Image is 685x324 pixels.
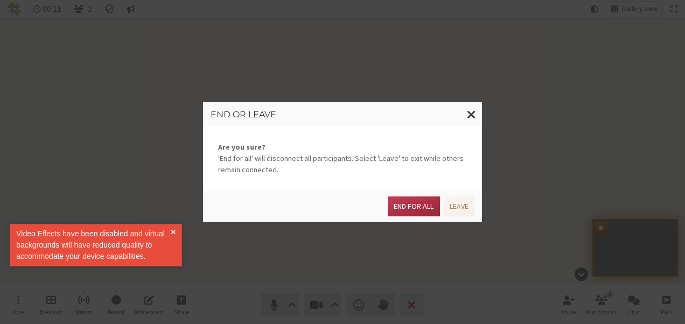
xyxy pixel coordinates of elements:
[444,196,474,216] button: Leave
[218,142,467,153] strong: Are you sure?
[211,110,474,119] h3: End or leave
[16,228,171,262] div: Video Effects have been disabled and virtual backgrounds will have reduced quality to accommodate...
[203,126,482,191] div: 'End for all' will disconnect all participants. Select 'Leave' to exit while others remain connec...
[461,102,482,127] button: Close modal
[388,196,439,216] button: End for all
